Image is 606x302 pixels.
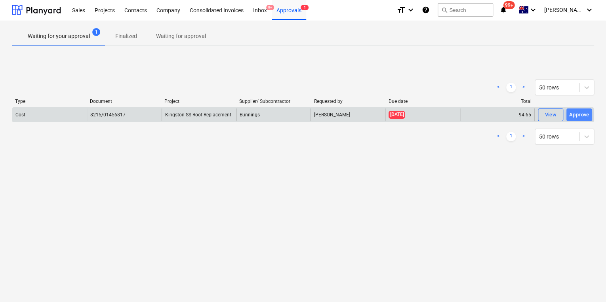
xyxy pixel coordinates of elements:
[396,5,406,15] i: format_size
[165,112,231,118] span: Kingston SS Roof Replacement
[115,32,137,40] p: Finalized
[311,108,385,121] div: [PERSON_NAME]
[239,99,308,104] div: Supplier/ Subcontractor
[566,264,606,302] iframe: Chat Widget
[236,108,311,121] div: Bunnings
[164,99,233,104] div: Project
[389,99,457,104] div: Due date
[266,5,274,10] span: 9+
[90,99,158,104] div: Document
[92,28,100,36] span: 1
[438,3,493,17] button: Search
[460,108,534,121] div: 94.65
[528,5,538,15] i: keyboard_arrow_down
[90,112,126,118] div: 8215/01456817
[28,32,90,40] p: Waiting for your approval
[15,99,84,104] div: Type
[389,111,405,118] span: [DATE]
[519,83,528,92] a: Next page
[499,5,507,15] i: notifications
[422,5,430,15] i: Knowledge base
[545,110,556,120] div: View
[566,108,592,121] button: Approve
[503,1,515,9] span: 99+
[585,5,594,15] i: keyboard_arrow_down
[506,132,516,141] a: Page 1 is your current page
[544,7,584,13] span: [PERSON_NAME]
[494,132,503,141] a: Previous page
[463,99,532,104] div: Total
[156,32,206,40] p: Waiting for approval
[538,108,563,121] button: View
[569,110,589,120] div: Approve
[314,99,382,104] div: Requested by
[506,83,516,92] a: Page 1 is your current page
[301,5,309,10] span: 1
[494,83,503,92] a: Previous page
[406,5,415,15] i: keyboard_arrow_down
[15,112,25,118] div: Cost
[519,132,528,141] a: Next page
[441,7,448,13] span: search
